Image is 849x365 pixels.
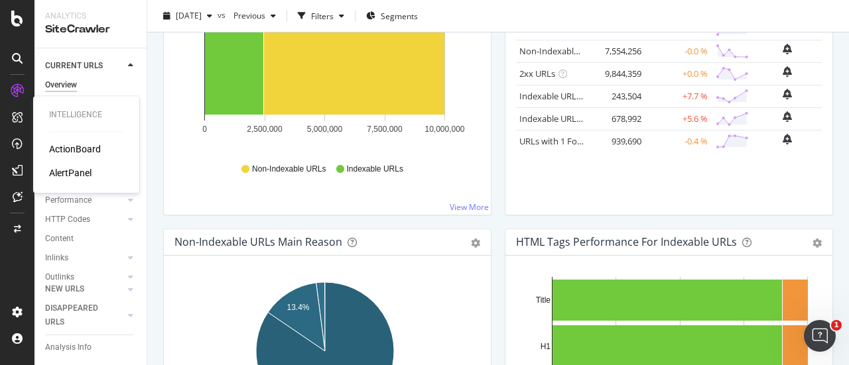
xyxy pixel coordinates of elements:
[519,113,664,125] a: Indexable URLs with Bad Description
[45,340,137,354] a: Analysis Info
[45,301,112,329] div: DISAPPEARED URLS
[228,5,281,26] button: Previous
[202,125,207,134] text: 0
[519,135,617,147] a: URLs with 1 Follow Inlink
[45,22,136,37] div: SiteCrawler
[45,11,136,22] div: Analytics
[519,23,580,34] a: Indexable URLs
[645,40,711,62] td: -0.0 %
[49,142,101,156] a: ActionBoard
[450,201,489,213] a: View More
[45,59,103,73] div: CURRENT URLS
[45,78,77,92] div: Overview
[361,5,423,26] button: Segments
[45,270,124,284] a: Outlinks
[645,85,711,107] td: +7.7 %
[228,10,265,21] span: Previous
[45,213,90,227] div: HTTP Codes
[45,340,92,354] div: Analysis Info
[49,166,92,180] a: AlertPanel
[45,78,137,92] a: Overview
[592,130,645,152] td: 939,690
[381,10,418,21] span: Segments
[45,251,124,265] a: Inlinks
[519,90,630,102] a: Indexable URLs with Bad H1
[592,85,645,107] td: 243,504
[536,295,551,305] text: Title
[783,134,792,144] div: bell-plus
[45,232,137,246] a: Content
[424,125,464,134] text: 10,000,000
[45,251,68,265] div: Inlinks
[45,59,124,73] a: CURRENT URLS
[158,5,218,26] button: [DATE]
[45,270,74,284] div: Outlinks
[45,301,124,329] a: DISAPPEARED URLS
[519,45,600,57] a: Non-Indexable URLs
[592,40,645,62] td: 7,554,256
[519,68,555,79] a: 2xx URLs
[45,282,84,296] div: NEW URLS
[783,44,792,54] div: bell-plus
[783,111,792,122] div: bell-plus
[516,235,737,248] div: HTML Tags Performance for Indexable URLs
[45,213,124,227] a: HTTP Codes
[592,107,645,130] td: 678,992
[592,62,645,85] td: 9,844,359
[49,109,123,121] div: Intelligence
[311,10,334,21] div: Filters
[645,107,711,130] td: +5.6 %
[367,125,403,134] text: 7,500,000
[645,62,711,85] td: +0.0 %
[831,320,842,331] span: 1
[247,125,283,134] text: 2,500,000
[45,232,74,246] div: Content
[804,320,836,352] iframe: Intercom live chat
[307,125,343,134] text: 5,000,000
[541,342,551,351] text: H1
[813,238,822,248] div: gear
[176,10,202,21] span: 2025 Oct. 6th
[783,66,792,77] div: bell-plus
[287,303,309,312] text: 13.4%
[45,193,92,207] div: Performance
[347,164,403,175] span: Indexable URLs
[471,238,480,248] div: gear
[45,193,124,207] a: Performance
[218,9,228,20] span: vs
[645,130,711,152] td: -0.4 %
[783,89,792,99] div: bell-plus
[293,5,350,26] button: Filters
[45,282,124,296] a: NEW URLS
[174,235,342,248] div: Non-Indexable URLs Main Reason
[252,164,326,175] span: Non-Indexable URLs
